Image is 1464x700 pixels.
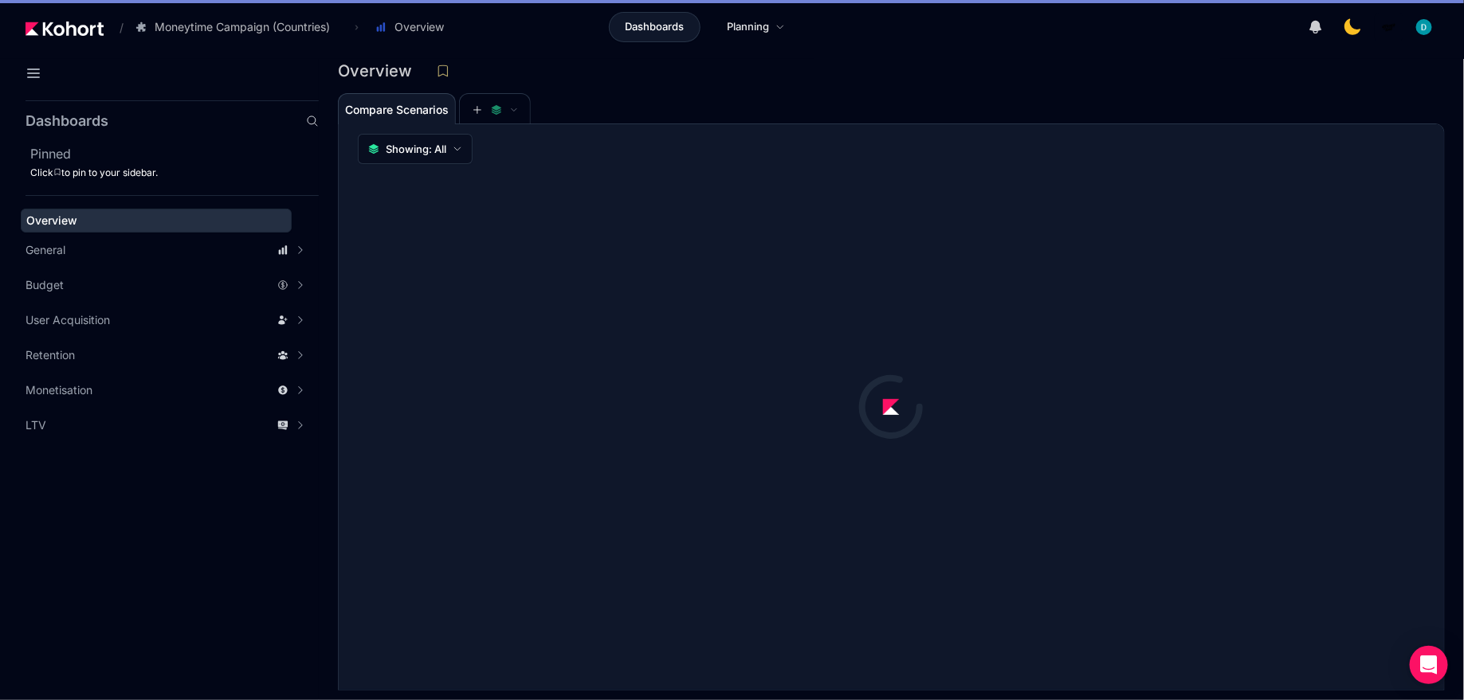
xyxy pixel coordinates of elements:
[26,417,46,433] span: LTV
[26,382,92,398] span: Monetisation
[338,63,422,79] h3: Overview
[727,19,769,35] span: Planning
[30,166,319,179] div: Click to pin to your sidebar.
[1381,19,1397,35] img: logo_MoneyTimeLogo_1_20250619094856634230.png
[345,104,449,115] span: Compare Scenarios
[367,14,461,41] button: Overview
[26,213,77,227] span: Overview
[26,347,75,363] span: Retention
[21,209,292,233] a: Overview
[351,21,362,33] span: ›
[26,22,104,36] img: Kohort logo
[127,14,347,41] button: Moneytime Campaign (Countries)
[358,134,473,164] button: Showing: All
[710,12,802,42] a: Planning
[394,19,444,35] span: Overview
[26,312,110,328] span: User Acquisition
[107,19,124,36] span: /
[30,144,319,163] h2: Pinned
[609,12,701,42] a: Dashboards
[625,19,684,35] span: Dashboards
[26,277,64,293] span: Budget
[26,242,65,258] span: General
[386,141,446,157] span: Showing: All
[1410,646,1448,684] div: Open Intercom Messenger
[155,19,330,35] span: Moneytime Campaign (Countries)
[26,114,108,128] h2: Dashboards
